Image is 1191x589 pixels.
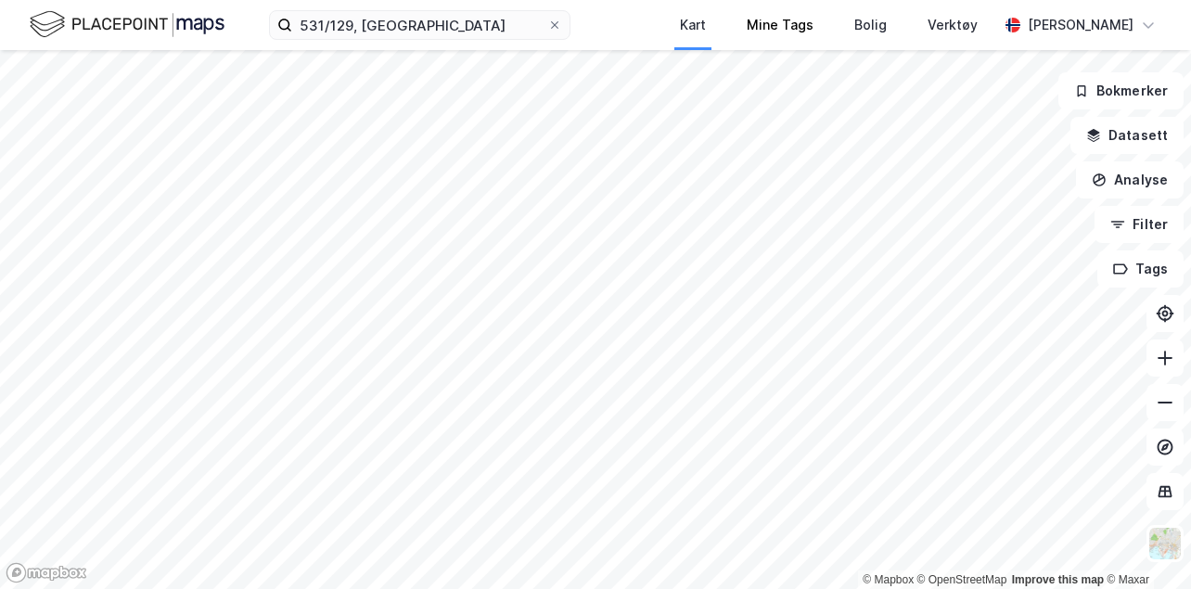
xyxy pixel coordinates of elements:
[863,573,914,586] a: Mapbox
[292,11,547,39] input: Søk på adresse, matrikkel, gårdeiere, leietakere eller personer
[1070,117,1184,154] button: Datasett
[1012,573,1104,586] a: Improve this map
[1076,161,1184,198] button: Analyse
[30,8,224,41] img: logo.f888ab2527a4732fd821a326f86c7f29.svg
[1098,500,1191,589] iframe: Chat Widget
[1097,250,1184,288] button: Tags
[680,14,706,36] div: Kart
[747,14,813,36] div: Mine Tags
[928,14,978,36] div: Verktøy
[917,573,1007,586] a: OpenStreetMap
[6,562,87,583] a: Mapbox homepage
[1058,72,1184,109] button: Bokmerker
[1095,206,1184,243] button: Filter
[854,14,887,36] div: Bolig
[1098,500,1191,589] div: Kontrollprogram for chat
[1028,14,1133,36] div: [PERSON_NAME]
